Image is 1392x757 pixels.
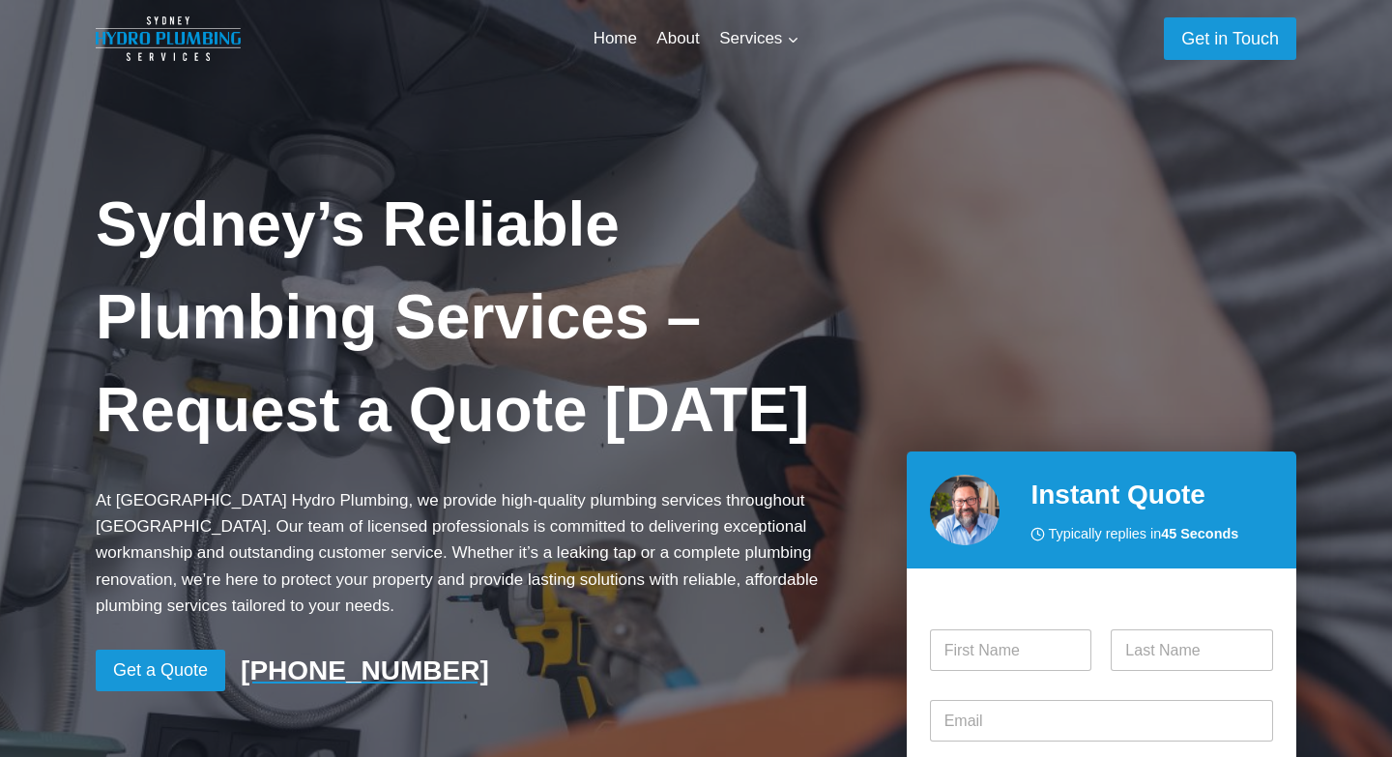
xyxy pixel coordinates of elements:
a: Services [710,15,809,62]
span: Typically replies in [1048,523,1238,545]
h2: Instant Quote [1030,475,1273,515]
p: At [GEOGRAPHIC_DATA] Hydro Plumbing, we provide high-quality plumbing services throughout [GEOGRA... [96,487,876,619]
input: Last Name [1111,629,1273,671]
a: Home [583,15,647,62]
input: First Name [930,629,1092,671]
span: Services [719,25,798,51]
a: [PHONE_NUMBER] [241,651,489,691]
a: Get a Quote [96,650,225,691]
a: Get in Touch [1164,17,1296,59]
img: Sydney Hydro Plumbing Logo [96,16,241,61]
span: Get a Quote [113,656,208,684]
nav: Primary Navigation [583,15,808,62]
h1: Sydney’s Reliable Plumbing Services – Request a Quote [DATE] [96,178,876,456]
input: Email [930,700,1273,742]
strong: 45 Seconds [1161,526,1238,541]
a: About [647,15,710,62]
